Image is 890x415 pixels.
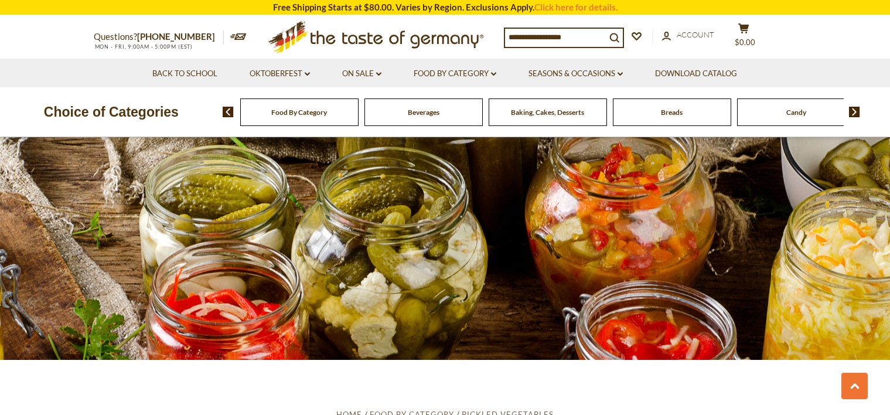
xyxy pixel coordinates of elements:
[849,107,860,117] img: next arrow
[414,67,496,80] a: Food By Category
[271,108,327,117] a: Food By Category
[223,107,234,117] img: previous arrow
[677,30,714,39] span: Account
[786,108,806,117] a: Candy
[534,2,618,12] a: Click here for details.
[661,108,683,117] a: Breads
[94,29,224,45] p: Questions?
[408,108,439,117] a: Beverages
[662,29,714,42] a: Account
[137,31,215,42] a: [PHONE_NUMBER]
[655,67,737,80] a: Download Catalog
[152,67,217,80] a: Back to School
[94,43,193,50] span: MON - FRI, 9:00AM - 5:00PM (EST)
[727,23,762,52] button: $0.00
[342,67,381,80] a: On Sale
[511,108,584,117] a: Baking, Cakes, Desserts
[528,67,623,80] a: Seasons & Occasions
[735,38,755,47] span: $0.00
[250,67,310,80] a: Oktoberfest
